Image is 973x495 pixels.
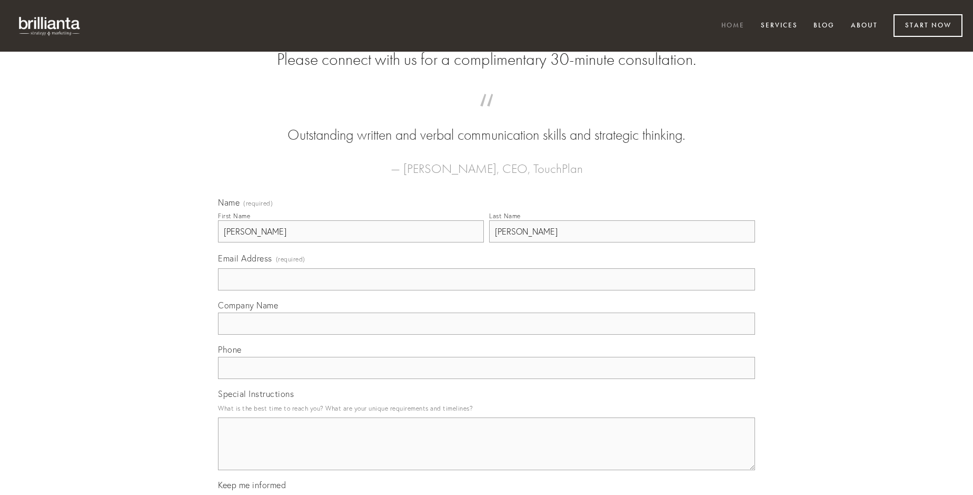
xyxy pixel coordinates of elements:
[218,480,286,490] span: Keep me informed
[218,50,755,70] h2: Please connect with us for a complimentary 30-minute consultation.
[11,11,90,41] img: brillianta - research, strategy, marketing
[218,401,755,415] p: What is the best time to reach you? What are your unique requirements and timelines?
[218,300,278,310] span: Company Name
[235,145,738,179] figcaption: — [PERSON_NAME], CEO, TouchPlan
[807,17,841,35] a: Blog
[218,253,272,264] span: Email Address
[754,17,805,35] a: Services
[235,104,738,125] span: “
[218,344,242,355] span: Phone
[844,17,885,35] a: About
[893,14,962,37] a: Start Now
[714,17,751,35] a: Home
[243,200,273,207] span: (required)
[218,389,294,399] span: Special Instructions
[218,197,240,208] span: Name
[489,212,521,220] div: Last Name
[218,212,250,220] div: First Name
[235,104,738,145] blockquote: Outstanding written and verbal communication skills and strategic thinking.
[276,252,305,266] span: (required)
